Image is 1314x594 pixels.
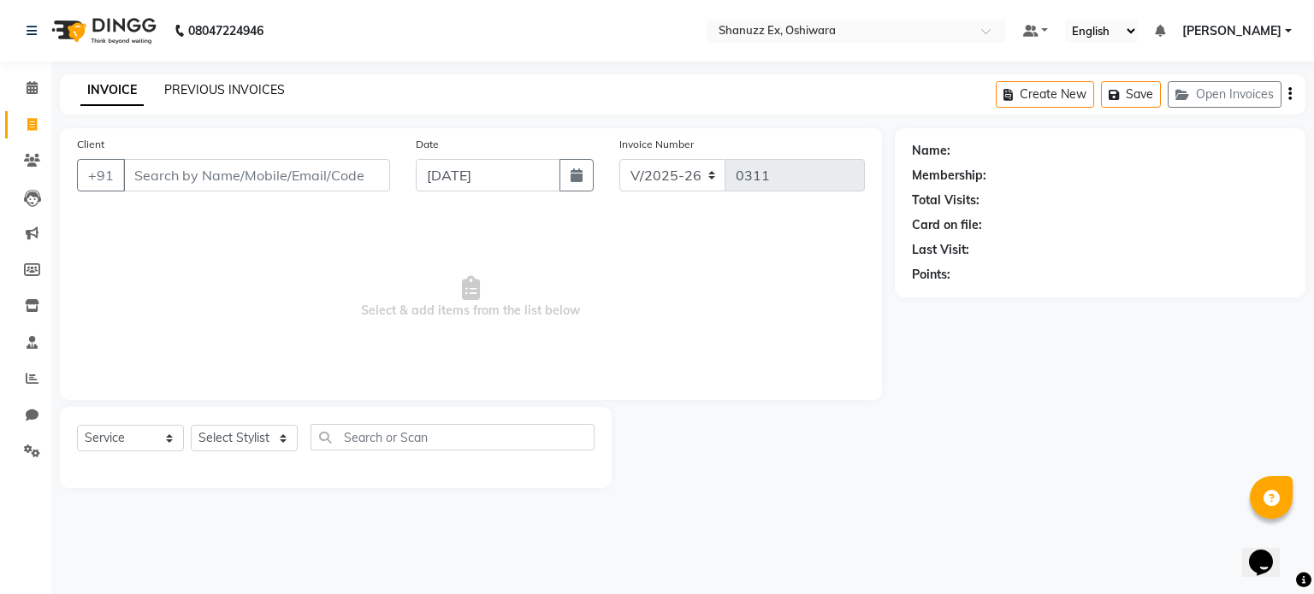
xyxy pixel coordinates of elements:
[44,7,161,55] img: logo
[77,159,125,191] button: +91
[912,216,982,234] div: Card on file:
[164,82,285,97] a: PREVIOUS INVOICES
[912,167,986,185] div: Membership:
[996,81,1094,108] button: Create New
[416,137,439,152] label: Date
[1242,526,1297,577] iframe: chat widget
[123,159,390,191] input: Search by Name/Mobile/Email/Code
[80,75,144,106] a: INVOICE
[1168,81,1281,108] button: Open Invoices
[311,424,595,450] input: Search or Scan
[912,191,980,209] div: Total Visits:
[619,137,694,152] label: Invoice Number
[77,212,865,383] span: Select & add items from the list below
[912,266,950,284] div: Points:
[912,241,969,259] div: Last Visit:
[1101,81,1161,108] button: Save
[1182,22,1281,40] span: [PERSON_NAME]
[188,7,263,55] b: 08047224946
[77,137,104,152] label: Client
[912,142,950,160] div: Name:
